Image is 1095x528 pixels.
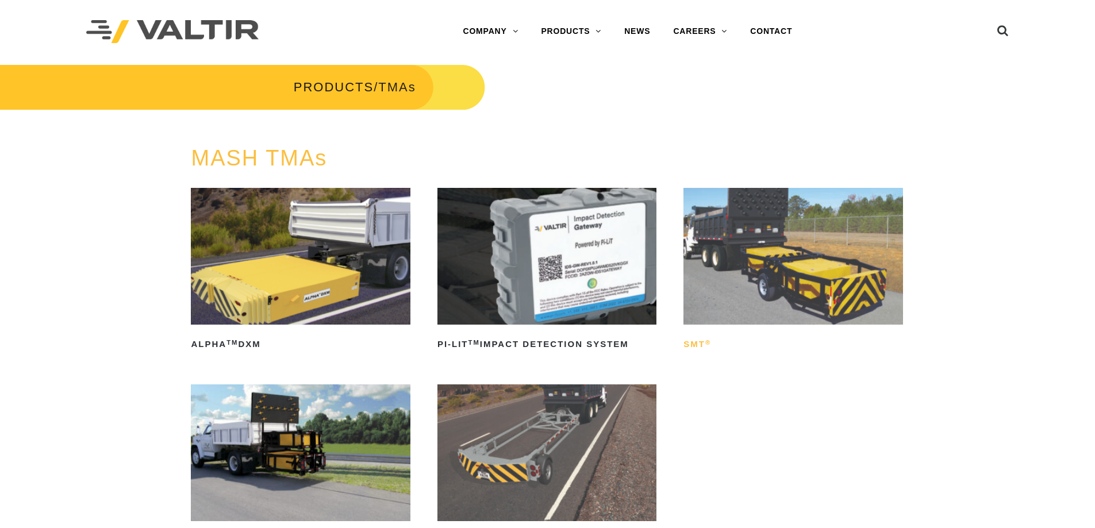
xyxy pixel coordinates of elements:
[662,20,739,43] a: CAREERS
[451,20,529,43] a: COMPANY
[437,188,656,353] a: PI-LITTMImpact Detection System
[191,146,327,170] a: MASH TMAs
[468,339,480,346] sup: TM
[437,335,656,353] h2: PI-LIT Impact Detection System
[86,20,259,44] img: Valtir
[613,20,662,43] a: NEWS
[529,20,613,43] a: PRODUCTS
[226,339,238,346] sup: TM
[378,80,416,94] span: TMAs
[705,339,711,346] sup: ®
[294,80,374,94] a: PRODUCTS
[191,188,410,353] a: ALPHATMDXM
[683,335,902,353] h2: SMT
[683,188,902,353] a: SMT®
[191,335,410,353] h2: ALPHA DXM
[739,20,804,43] a: CONTACT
